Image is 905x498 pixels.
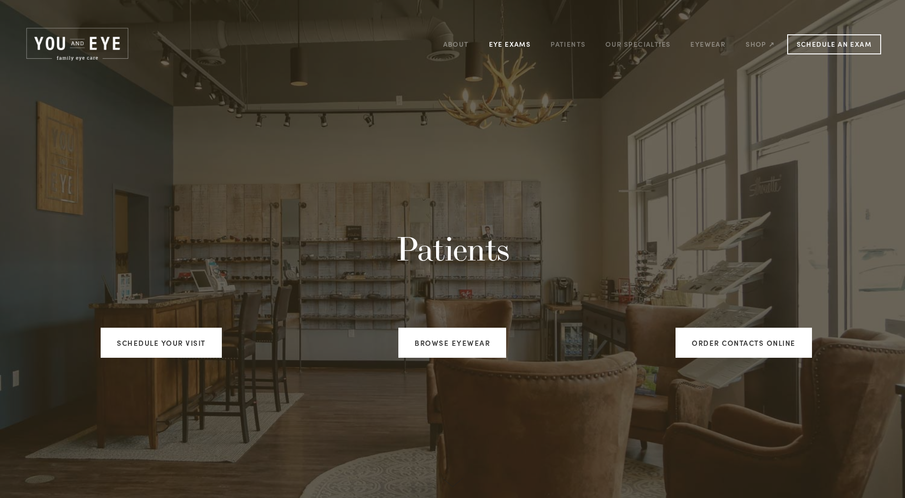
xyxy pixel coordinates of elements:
a: Patients [551,37,585,52]
a: Schedule an Exam [787,34,881,54]
a: Shop ↗ [746,37,775,52]
a: ORDER CONTACTS ONLINE [676,328,812,358]
a: Eyewear [690,37,726,52]
a: Our Specialties [605,40,670,49]
h1: Patients [191,229,714,268]
a: About [443,37,469,52]
a: Eye Exams [489,37,531,52]
a: Browse Eyewear [398,328,506,358]
img: Rochester, MN | You and Eye | Family Eye Care [24,26,131,62]
a: Schedule your visit [101,328,222,358]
